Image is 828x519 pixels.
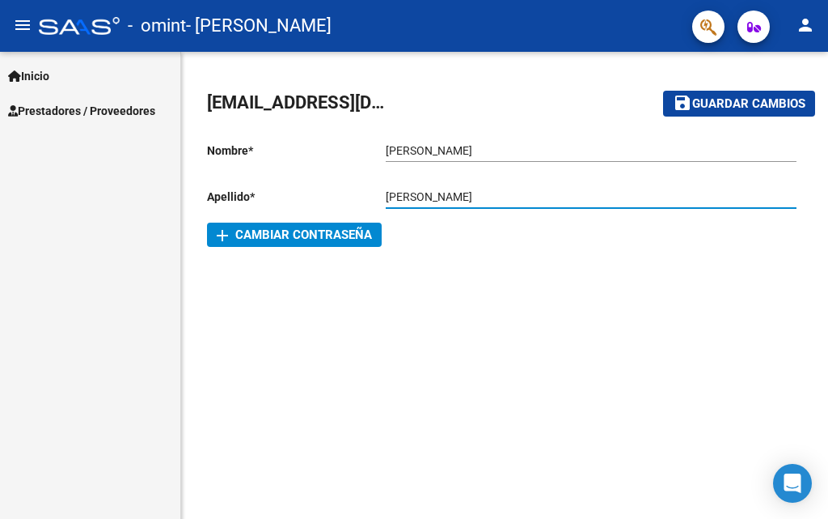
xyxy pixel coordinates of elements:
mat-icon: person [796,15,815,35]
span: - [PERSON_NAME] [186,8,332,44]
button: Cambiar Contraseña [207,223,382,247]
span: Guardar cambios [692,97,805,112]
span: Cambiar Contraseña [217,228,372,242]
span: [EMAIL_ADDRESS][DOMAIN_NAME] [207,92,492,113]
span: Prestadores / Proveedores [8,102,155,120]
div: Open Intercom Messenger [773,464,812,503]
mat-icon: save [673,93,692,113]
span: Inicio [8,67,49,85]
p: Nombre [207,142,386,160]
p: Apellido [207,188,386,206]
mat-icon: add [213,226,232,245]
button: Guardar cambios [663,91,815,116]
span: - omint [128,8,186,44]
mat-icon: menu [13,15,32,35]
